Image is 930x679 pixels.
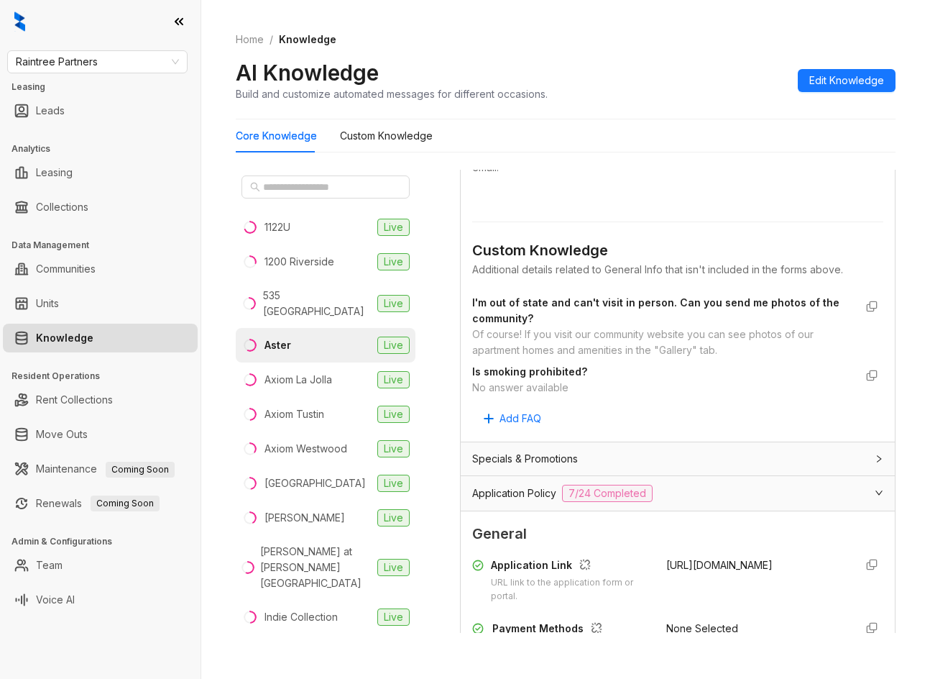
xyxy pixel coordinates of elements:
div: Payment Methods [492,621,608,639]
span: Coming Soon [106,462,175,478]
div: 535 [GEOGRAPHIC_DATA] [263,288,372,319]
span: Add FAQ [499,411,541,427]
div: Axiom Westwood [264,441,347,457]
li: Maintenance [3,455,198,483]
li: Leasing [3,158,198,187]
span: Live [377,253,410,270]
button: Edit Knowledge [798,69,896,92]
span: [URL][DOMAIN_NAME] [666,559,773,571]
span: Live [377,219,410,236]
a: Voice AI [36,585,75,614]
div: Core Knowledge [236,128,317,144]
span: Specials & Promotions [472,451,578,467]
div: [GEOGRAPHIC_DATA] [264,475,366,491]
div: Custom Knowledge [472,240,883,262]
div: 1200 Riverside [264,254,334,270]
a: Leasing [36,158,73,187]
span: expanded [875,488,883,497]
div: Axiom Tustin [264,406,324,422]
div: Aster [264,337,291,353]
div: Custom Knowledge [340,128,433,144]
div: [PERSON_NAME] [264,510,345,526]
h3: Admin & Configurations [11,535,201,548]
span: collapsed [875,455,883,463]
a: Move Outs [36,420,88,449]
div: 1122U [264,219,290,235]
div: No answer available [472,380,855,396]
div: Application Link [491,557,649,576]
h3: Data Management [11,239,201,252]
li: Knowledge [3,324,198,352]
strong: I'm out of state and can't visit in person. Can you send me photos of the community? [472,296,839,324]
span: Knowledge [279,33,336,45]
h3: Analytics [11,142,201,155]
a: Rent Collections [36,386,113,414]
span: Live [377,509,410,527]
a: Communities [36,255,96,283]
span: General [472,523,883,545]
strong: Is smoking prohibited? [472,365,587,378]
div: Of course! If you visit our community website you can see photos of our apartment homes and ameni... [472,327,855,358]
a: Leads [36,96,65,125]
li: Team [3,551,198,580]
h2: AI Knowledge [236,59,379,86]
span: Live [377,295,410,312]
li: Units [3,289,198,318]
div: Additional details related to General Info that isn't included in the forms above. [472,262,883,278]
span: Live [377,559,410,576]
li: / [270,32,273,47]
a: Home [233,32,267,47]
li: Move Outs [3,420,198,449]
a: Collections [36,193,88,222]
div: Axiom La Jolla [264,372,332,388]
span: 7/24 Completed [562,485,653,502]
img: logo [14,12,25,32]
button: Add FAQ [472,407,553,430]
a: Team [36,551,63,580]
span: Edit Knowledge [809,73,884,88]
a: Knowledge [36,324,93,352]
a: Units [36,289,59,318]
span: Live [377,440,410,457]
li: Collections [3,193,198,222]
div: Indie Collection [264,609,338,625]
span: search [250,182,260,192]
span: Live [377,337,410,354]
a: RenewalsComing Soon [36,489,160,518]
span: Coming Soon [91,496,160,511]
span: Application Policy [472,486,556,501]
div: [PERSON_NAME] at [PERSON_NAME][GEOGRAPHIC_DATA] [260,544,372,591]
li: Leads [3,96,198,125]
span: None Selected [666,622,738,634]
li: Rent Collections [3,386,198,414]
span: Live [377,406,410,423]
h3: Resident Operations [11,370,201,383]
h3: Leasing [11,81,201,94]
div: Specials & Promotions [461,442,895,475]
li: Voice AI [3,585,198,614]
span: Live [377,609,410,626]
span: Live [377,475,410,492]
span: Live [377,371,410,388]
div: Build and customize automated messages for different occasions. [236,86,548,101]
span: Raintree Partners [16,51,179,73]
div: Application Policy7/24 Completed [461,476,895,511]
li: Communities [3,255,198,283]
div: URL link to the application form or portal. [491,576,649,603]
li: Renewals [3,489,198,518]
